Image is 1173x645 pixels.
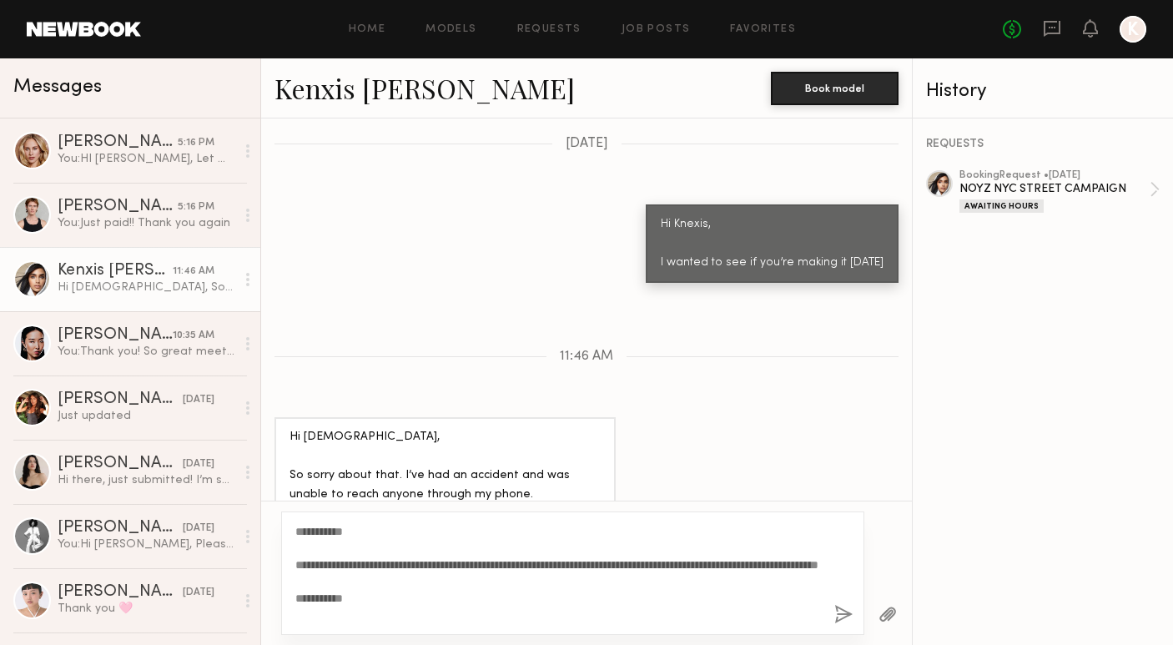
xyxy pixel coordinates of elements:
[959,199,1044,213] div: Awaiting Hours
[183,585,214,601] div: [DATE]
[58,408,235,424] div: Just updated
[58,151,235,167] div: You: HI [PERSON_NAME], Let me ask the client if they are able to send the image over.
[349,24,386,35] a: Home
[183,392,214,408] div: [DATE]
[58,456,183,472] div: [PERSON_NAME]
[1120,16,1146,43] a: K
[622,24,691,35] a: Job Posts
[517,24,581,35] a: Requests
[926,82,1160,101] div: History
[183,521,214,537] div: [DATE]
[178,199,214,215] div: 5:16 PM
[58,263,173,280] div: Kenxis [PERSON_NAME]
[661,215,884,273] div: Hi Knexis, I wanted to see if you’re making it [DATE]
[730,24,796,35] a: Favorites
[58,584,183,601] div: [PERSON_NAME]
[566,137,608,151] span: [DATE]
[58,472,235,488] div: Hi there, just submitted! I’m sorry for the wait. Thank you so much for having me [DATE], it was ...
[58,199,178,215] div: [PERSON_NAME]
[183,456,214,472] div: [DATE]
[58,601,235,617] div: Thank you 🩷
[959,170,1160,213] a: bookingRequest •[DATE]NOYZ NYC STREET CAMPAIGNAwaiting Hours
[58,520,183,537] div: [PERSON_NAME]
[560,350,613,364] span: 11:46 AM
[289,428,601,620] div: Hi [DEMOGRAPHIC_DATA], So sorry about that. I’ve had an accident and was unable to reach anyone t...
[58,344,235,360] div: You: Thank you! So great meeting you!
[926,139,1160,150] div: REQUESTS
[13,78,102,97] span: Messages
[771,80,899,94] a: Book model
[425,24,476,35] a: Models
[173,264,214,280] div: 11:46 AM
[58,537,235,552] div: You: Hi [PERSON_NAME], Please send over your invoice so I can get you paid asap. Thank you again ...
[58,327,173,344] div: [PERSON_NAME]
[58,134,178,151] div: [PERSON_NAME]
[58,280,235,295] div: Hi [DEMOGRAPHIC_DATA], So sorry about that. I’ve had an accident and was unable to reach anyone t...
[771,72,899,105] button: Book model
[959,170,1150,181] div: booking Request • [DATE]
[178,135,214,151] div: 5:16 PM
[58,391,183,408] div: [PERSON_NAME]
[274,70,575,106] a: Kenxis [PERSON_NAME]
[58,215,235,231] div: You: Just paid!! Thank you again
[173,328,214,344] div: 10:35 AM
[959,181,1150,197] div: NOYZ NYC STREET CAMPAIGN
